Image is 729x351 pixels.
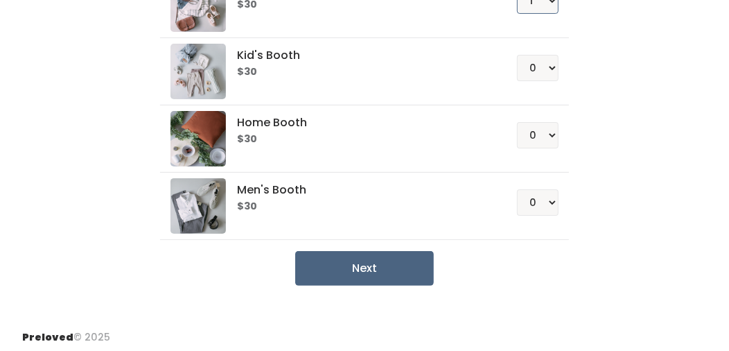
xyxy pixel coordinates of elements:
h5: Men's Booth [237,184,483,196]
img: preloved logo [170,44,226,99]
h6: $30 [237,134,483,145]
span: Preloved [22,330,73,344]
h6: $30 [237,201,483,212]
h5: Kid's Booth [237,49,483,62]
h6: $30 [237,67,483,78]
img: preloved logo [170,178,226,234]
button: Next [295,251,434,286]
img: preloved logo [170,111,226,166]
h5: Home Booth [237,117,483,129]
div: © 2025 [22,319,110,345]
